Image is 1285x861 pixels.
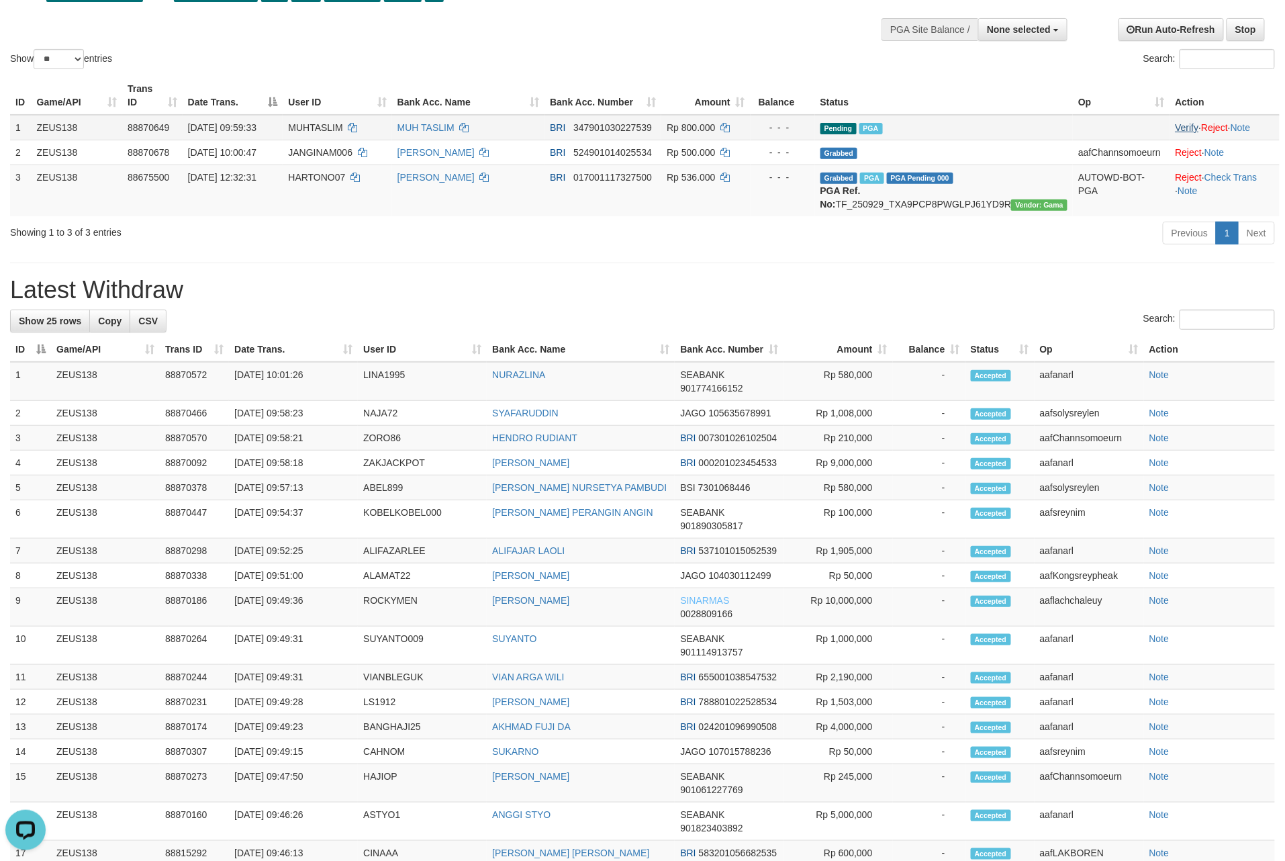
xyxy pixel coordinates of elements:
td: [DATE] 09:58:18 [229,451,358,475]
span: Copy 537101015052539 to clipboard [699,545,777,556]
span: Accepted [971,571,1011,582]
td: 16 [10,803,51,841]
th: Trans ID: activate to sort column ascending [160,337,229,362]
td: VIANBLEGUK [358,665,487,690]
td: ZEUS138 [51,563,160,588]
th: Status [815,77,1074,115]
td: 12 [10,690,51,715]
td: aafanarl [1035,665,1144,690]
span: Marked by aaftrukkakada [860,173,884,184]
a: Note [1149,721,1170,732]
td: ZEUS138 [51,475,160,500]
td: ZEUS138 [51,627,160,665]
a: Note [1231,122,1251,133]
td: Rp 50,000 [784,563,893,588]
td: aafChannsomoeurn [1035,426,1144,451]
td: [DATE] 09:58:23 [229,401,358,426]
td: Rp 580,000 [784,475,893,500]
td: Rp 1,008,000 [784,401,893,426]
td: Rp 4,000,000 [784,715,893,739]
td: - [893,401,965,426]
td: 88870298 [160,539,229,563]
a: [PERSON_NAME] [397,172,475,183]
span: Accepted [971,508,1011,519]
td: 8 [10,563,51,588]
a: Reject [1176,172,1202,183]
span: Grabbed [820,173,858,184]
span: BRI [680,433,696,443]
td: Rp 10,000,000 [784,588,893,627]
th: Date Trans.: activate to sort column descending [183,77,283,115]
th: Game/API: activate to sort column ascending [51,337,160,362]
a: Note [1149,771,1170,782]
a: [PERSON_NAME] [492,457,569,468]
span: JAGO [680,408,706,418]
td: ZEUS138 [51,803,160,841]
td: Rp 9,000,000 [784,451,893,475]
td: [DATE] 09:57:13 [229,475,358,500]
span: Accepted [971,370,1011,381]
span: None selected [987,24,1051,35]
span: Accepted [971,697,1011,709]
td: [DATE] 09:52:25 [229,539,358,563]
th: Bank Acc. Number: activate to sort column ascending [675,337,783,362]
input: Search: [1180,49,1275,69]
span: Accepted [971,634,1011,645]
td: 88870186 [160,588,229,627]
td: [DATE] 09:49:15 [229,739,358,764]
td: aafsolysreylen [1035,475,1144,500]
td: [DATE] 09:49:31 [229,665,358,690]
td: Rp 1,000,000 [784,627,893,665]
span: Accepted [971,546,1011,557]
td: - [893,690,965,715]
span: BRI [680,457,696,468]
td: ZEUS138 [51,362,160,401]
span: Copy 017001117327500 to clipboard [573,172,652,183]
a: Note [1149,696,1170,707]
td: · · [1170,165,1280,216]
td: 1 [10,115,32,140]
span: SEABANK [680,507,724,518]
span: Accepted [971,408,1011,420]
a: SUKARNO [492,746,538,757]
span: CSV [138,316,158,326]
td: ZEUS138 [51,665,160,690]
td: aaflachchaleuy [1035,588,1144,627]
span: [DATE] 09:59:33 [188,122,256,133]
th: Op: activate to sort column ascending [1035,337,1144,362]
span: SINARMAS [680,595,729,606]
td: 10 [10,627,51,665]
span: BRI [680,696,696,707]
div: - - - [756,121,810,134]
h1: Latest Withdraw [10,277,1275,304]
span: Copy 0028809166 to clipboard [680,608,732,619]
td: Rp 245,000 [784,764,893,803]
span: Accepted [971,672,1011,684]
span: Rp 536.000 [667,172,715,183]
td: 88870307 [160,739,229,764]
td: 88870264 [160,627,229,665]
a: [PERSON_NAME] [492,696,569,707]
td: ZEUS138 [51,500,160,539]
td: LINA1995 [358,362,487,401]
td: - [893,539,965,563]
td: - [893,764,965,803]
a: 1 [1216,222,1239,244]
td: ROCKYMEN [358,588,487,627]
span: 88675500 [128,172,169,183]
span: Copy 107015788236 to clipboard [709,746,771,757]
td: aafsolysreylen [1035,401,1144,426]
span: Copy 901061227769 to clipboard [680,784,743,795]
span: BSI [680,482,696,493]
td: 11 [10,665,51,690]
a: Verify [1176,122,1199,133]
td: - [893,362,965,401]
th: Balance: activate to sort column ascending [893,337,965,362]
td: ZEUS138 [32,140,123,165]
td: AUTOWD-BOT-PGA [1073,165,1170,216]
td: 4 [10,451,51,475]
a: Note [1149,595,1170,606]
td: 88870466 [160,401,229,426]
td: 1 [10,362,51,401]
td: ZEUS138 [32,165,123,216]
